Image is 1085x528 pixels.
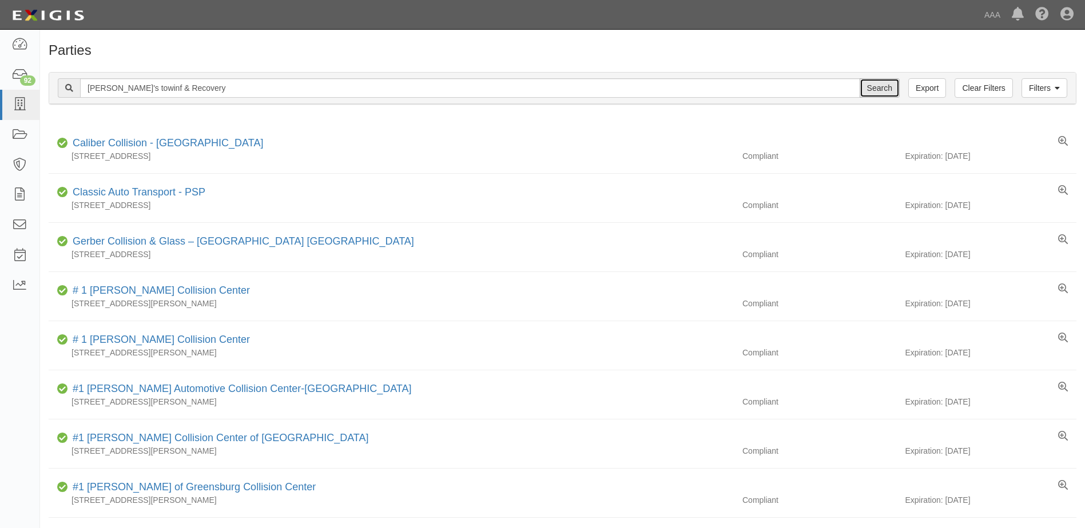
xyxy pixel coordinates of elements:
[1058,431,1068,442] a: View results summary
[57,287,68,295] i: Compliant
[905,249,1076,260] div: Expiration: [DATE]
[73,432,369,443] a: #1 [PERSON_NAME] Collision Center of [GEOGRAPHIC_DATA]
[734,150,905,162] div: Compliant
[57,139,68,147] i: Compliant
[57,385,68,393] i: Compliant
[9,5,88,26] img: logo-5460c22ac91f19d4615b14bd174203de0afe785f0fc80cf4dbbc73dc1793850b.png
[979,3,1006,26] a: AAA
[49,150,734,162] div: [STREET_ADDRESS]
[68,382,412,397] div: #1 Cochran Automotive Collision Center-Monroeville
[1058,136,1068,147] a: View results summary
[49,199,734,211] div: [STREET_ADDRESS]
[49,249,734,260] div: [STREET_ADDRESS]
[908,78,946,98] a: Export
[905,347,1076,358] div: Expiration: [DATE]
[734,396,905,407] div: Compliant
[57,434,68,442] i: Compliant
[905,445,1076,457] div: Expiration: [DATE]
[905,396,1076,407] div: Expiration: [DATE]
[73,285,250,296] a: # 1 [PERSON_NAME] Collision Center
[905,150,1076,162] div: Expiration: [DATE]
[73,334,250,345] a: # 1 [PERSON_NAME] Collision Center
[57,336,68,344] i: Compliant
[80,78,860,98] input: Search
[734,445,905,457] div: Compliant
[734,249,905,260] div: Compliant
[49,347,734,358] div: [STREET_ADDRESS][PERSON_NAME]
[49,494,734,506] div: [STREET_ADDRESS][PERSON_NAME]
[68,283,250,298] div: # 1 Cochran Collision Center
[1022,78,1067,98] a: Filters
[73,481,316,493] a: #1 [PERSON_NAME] of Greensburg Collision Center
[68,185,205,200] div: Classic Auto Transport - PSP
[1058,185,1068,197] a: View results summary
[73,383,412,394] a: #1 [PERSON_NAME] Automotive Collision Center-[GEOGRAPHIC_DATA]
[955,78,1012,98] a: Clear Filters
[860,78,900,98] input: Search
[49,396,734,407] div: [STREET_ADDRESS][PERSON_NAME]
[1058,283,1068,295] a: View results summary
[20,75,35,86] div: 92
[68,136,263,151] div: Caliber Collision - Gainesville
[734,347,905,358] div: Compliant
[73,186,205,198] a: Classic Auto Transport - PSP
[734,199,905,211] div: Compliant
[68,480,316,495] div: #1 Cochran of Greensburg Collision Center
[1058,234,1068,246] a: View results summary
[1058,480,1068,491] a: View results summary
[1035,8,1049,22] i: Help Center - Complianz
[49,43,1076,58] h1: Parties
[68,234,414,249] div: Gerber Collision & Glass – Houston Brighton
[49,445,734,457] div: [STREET_ADDRESS][PERSON_NAME]
[73,235,414,247] a: Gerber Collision & Glass – [GEOGRAPHIC_DATA] [GEOGRAPHIC_DATA]
[1058,382,1068,393] a: View results summary
[73,137,263,149] a: Caliber Collision - [GEOGRAPHIC_DATA]
[57,238,68,246] i: Compliant
[49,298,734,309] div: [STREET_ADDRESS][PERSON_NAME]
[1058,333,1068,344] a: View results summary
[905,494,1076,506] div: Expiration: [DATE]
[68,333,250,347] div: # 1 Cochran Collision Center
[734,494,905,506] div: Compliant
[905,298,1076,309] div: Expiration: [DATE]
[57,189,68,197] i: Compliant
[68,431,369,446] div: #1 Cochran Collision Center of Greensburg
[905,199,1076,211] div: Expiration: [DATE]
[734,298,905,309] div: Compliant
[57,483,68,491] i: Compliant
